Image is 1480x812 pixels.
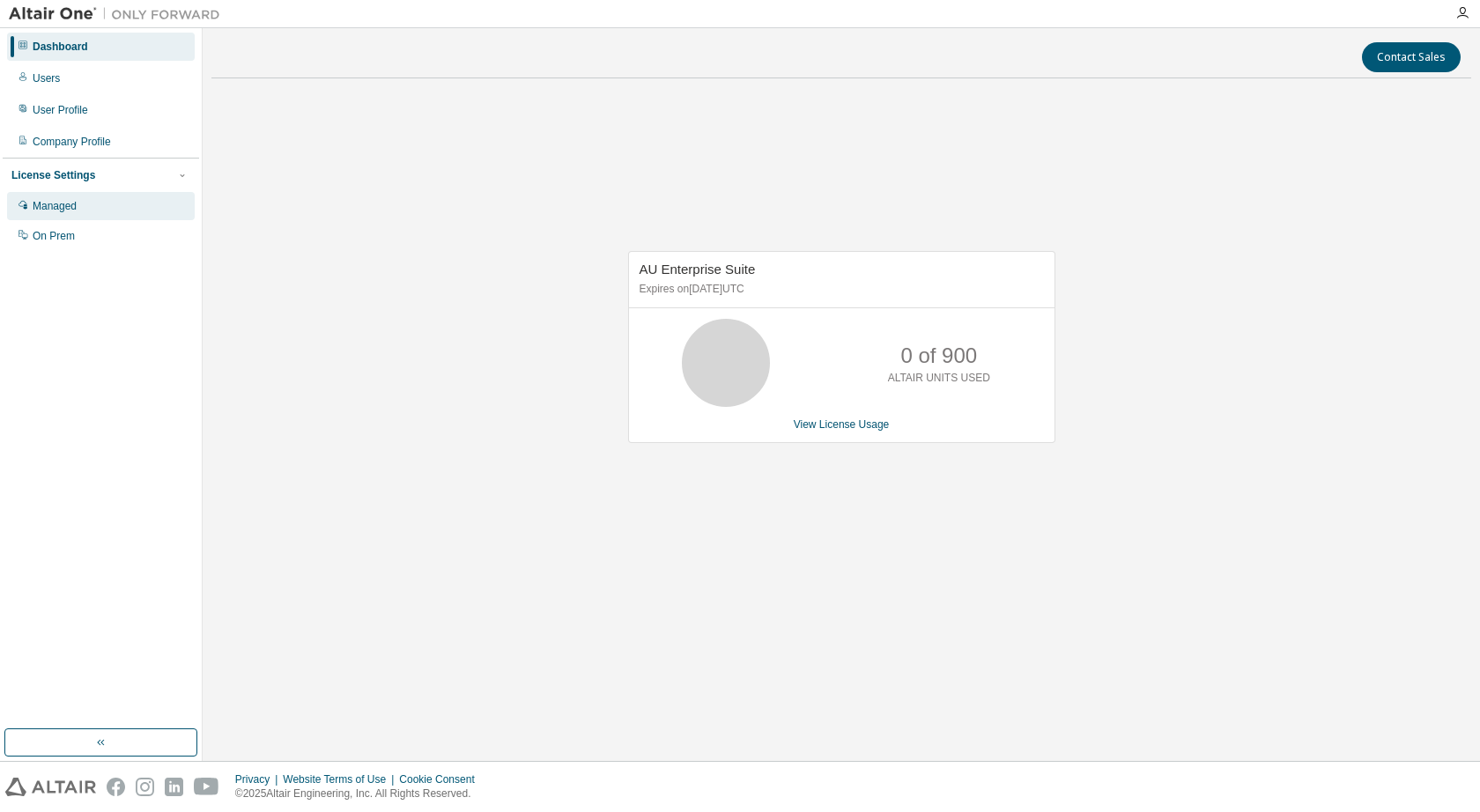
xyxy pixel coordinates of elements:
[794,418,890,431] a: View License Usage
[33,40,88,54] div: Dashboard
[888,371,990,386] p: ALTAIR UNITS USED
[399,772,485,786] div: Cookie Consent
[5,778,96,796] img: altair_logo.svg
[235,786,485,801] p: © 2025 Altair Engineering, Inc. All Rights Reserved.
[640,262,756,277] span: AU Enterprise Suite
[194,778,219,796] img: youtube.svg
[107,778,125,796] img: facebook.svg
[235,772,283,786] div: Privacy
[33,135,111,149] div: Company Profile
[165,778,183,796] img: linkedin.svg
[1362,42,1461,72] button: Contact Sales
[283,772,399,786] div: Website Terms of Use
[136,778,154,796] img: instagram.svg
[33,103,88,117] div: User Profile
[640,282,1040,297] p: Expires on [DATE] UTC
[11,168,95,182] div: License Settings
[33,229,75,243] div: On Prem
[33,71,60,85] div: Users
[9,5,229,23] img: Altair One
[900,341,977,371] p: 0 of 900
[33,199,77,213] div: Managed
